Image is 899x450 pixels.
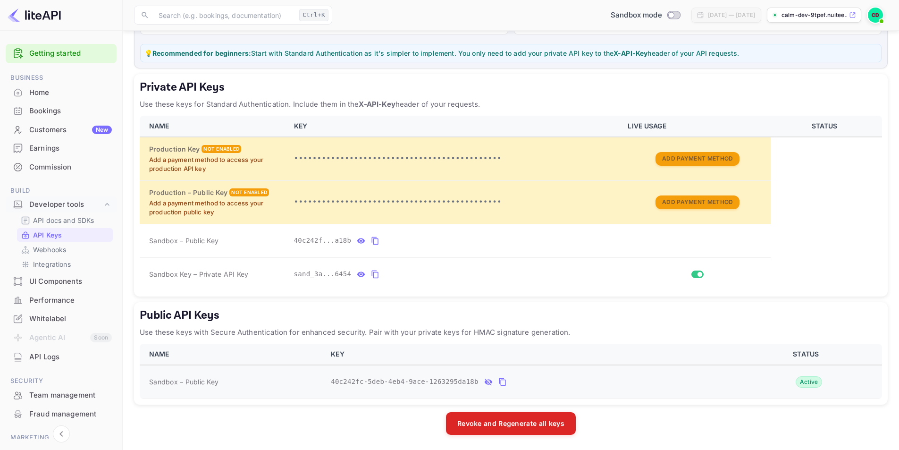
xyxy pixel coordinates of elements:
[611,10,662,21] span: Sandbox mode
[6,405,117,424] div: Fraud management
[6,139,117,158] div: Earnings
[17,243,113,256] div: Webhooks
[21,259,109,269] a: Integrations
[229,188,269,196] div: Not enabled
[294,153,617,164] p: •••••••••••••••••••••••••••••••••••••••••••••
[655,152,739,166] button: Add Payment Method
[29,314,112,324] div: Whitelabel
[6,186,117,196] span: Build
[202,145,241,153] div: Not enabled
[299,9,328,21] div: Ctrl+K
[6,272,117,291] div: UI Components
[6,84,117,101] a: Home
[149,270,248,278] span: Sandbox Key – Private API Key
[29,409,112,420] div: Fraud management
[6,386,117,404] a: Team management
[149,187,227,198] h6: Production – Public Key
[29,295,112,306] div: Performance
[294,269,352,279] span: sand_3a...6454
[149,236,218,246] span: Sandbox – Public Key
[6,433,117,443] span: Marketing
[6,102,117,119] a: Bookings
[733,344,882,365] th: STATUS
[140,116,288,137] th: NAME
[6,348,117,365] a: API Logs
[140,308,882,323] h5: Public API Keys
[29,352,112,363] div: API Logs
[33,245,66,255] p: Webhooks
[17,213,113,227] div: API docs and SDKs
[29,87,112,98] div: Home
[325,344,733,365] th: KEY
[294,196,617,208] p: •••••••••••••••••••••••••••••••••••••••••••••
[655,195,739,209] button: Add Payment Method
[33,259,71,269] p: Integrations
[781,11,847,19] p: calm-dev-9tpef.nuitee....
[33,230,62,240] p: API Keys
[153,6,295,25] input: Search (e.g. bookings, documentation)
[140,327,882,338] p: Use these keys with Secure Authentication for enhanced security. Pair with your private keys for ...
[708,11,755,19] div: [DATE] — [DATE]
[33,215,94,225] p: API docs and SDKs
[288,116,622,137] th: KEY
[796,376,823,388] div: Active
[17,257,113,271] div: Integrations
[655,154,739,162] a: Add Payment Method
[140,344,325,365] th: NAME
[613,49,647,57] strong: X-API-Key
[6,139,117,157] a: Earnings
[6,405,117,423] a: Fraud management
[6,121,117,139] div: CustomersNew
[6,196,117,213] div: Developer tools
[6,348,117,366] div: API Logs
[17,228,113,242] div: API Keys
[140,344,882,399] table: public api keys table
[149,144,200,154] h6: Production Key
[53,425,70,442] button: Collapse navigation
[29,199,102,210] div: Developer tools
[6,291,117,310] div: Performance
[140,99,882,110] p: Use these keys for Standard Authentication. Include them in the header of your requests.
[29,106,112,117] div: Bookings
[152,49,251,57] strong: Recommended for beginners:
[607,10,684,21] div: Switch to Production mode
[6,291,117,309] a: Performance
[6,310,117,327] a: Whitelabel
[6,121,117,138] a: CustomersNew
[622,116,771,137] th: LIVE USAGE
[21,215,109,225] a: API docs and SDKs
[6,44,117,63] div: Getting started
[29,143,112,154] div: Earnings
[6,310,117,328] div: Whitelabel
[6,272,117,290] a: UI Components
[6,158,117,176] a: Commission
[6,386,117,405] div: Team management
[294,236,352,246] span: 40c242f...a18b
[140,80,882,95] h5: Private API Keys
[331,377,478,387] span: 40c242fc-5deb-4eb4-9ace-1263295da18b
[6,84,117,102] div: Home
[6,376,117,386] span: Security
[140,116,882,291] table: private api keys table
[21,245,109,255] a: Webhooks
[8,8,61,23] img: LiteAPI logo
[149,377,218,387] span: Sandbox – Public Key
[868,8,883,23] img: Calm Dev
[29,276,112,287] div: UI Components
[21,230,109,240] a: API Keys
[359,100,395,109] strong: X-API-Key
[144,48,877,58] p: 💡 Start with Standard Authentication as it's simpler to implement. You only need to add your priv...
[29,48,112,59] a: Getting started
[29,162,112,173] div: Commission
[149,199,283,217] p: Add a payment method to access your production public key
[6,158,117,177] div: Commission
[6,102,117,120] div: Bookings
[446,412,576,435] button: Revoke and Regenerate all keys
[6,73,117,83] span: Business
[29,125,112,136] div: Customers
[92,126,112,134] div: New
[771,116,882,137] th: STATUS
[149,155,283,174] p: Add a payment method to access your production API key
[655,197,739,205] a: Add Payment Method
[29,390,112,401] div: Team management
